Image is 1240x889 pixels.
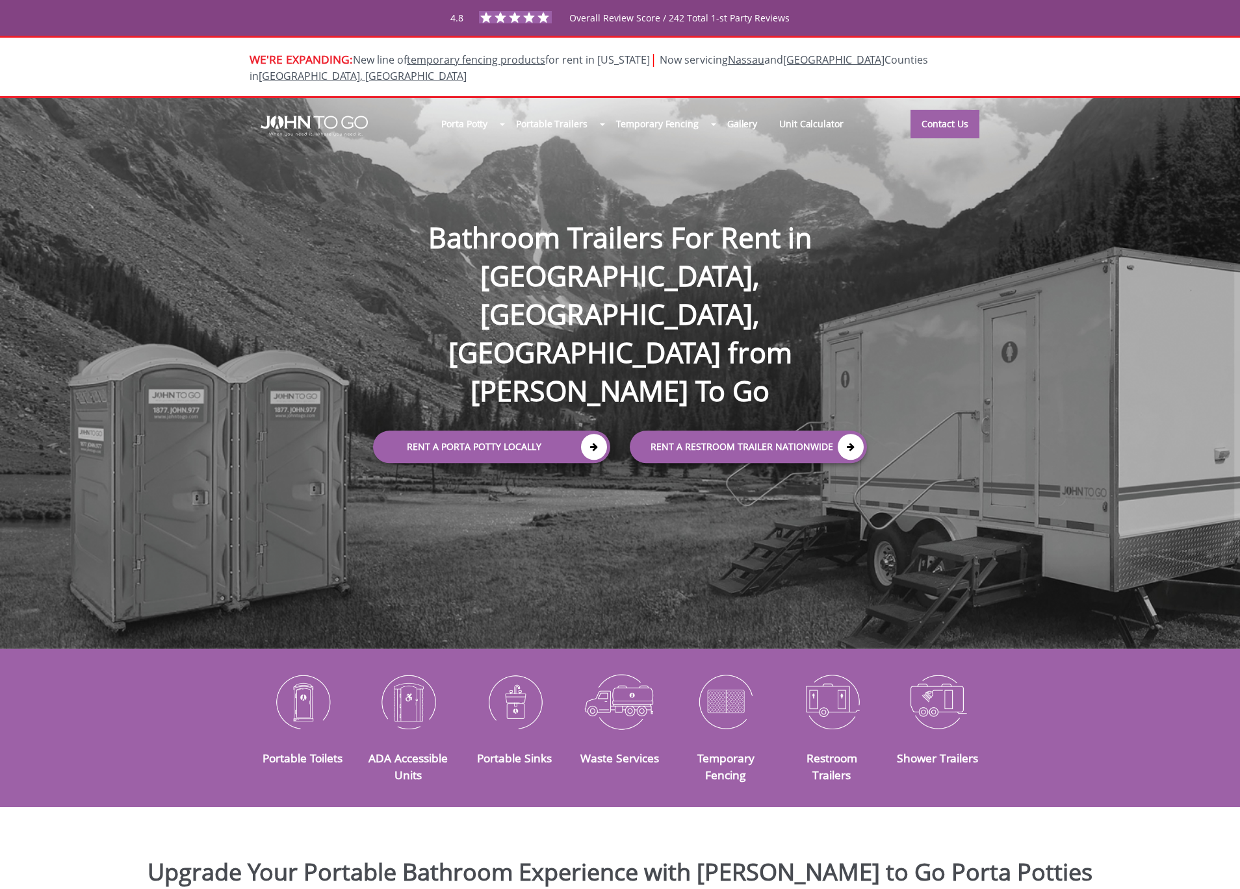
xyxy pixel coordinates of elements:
[894,668,981,735] img: Shower-Trailers-icon_N.png
[577,668,664,735] img: Waste-Services-icon_N.png
[477,750,552,766] a: Portable Sinks
[450,12,463,24] span: 4.8
[368,750,448,783] a: ADA Accessible Units
[768,110,855,138] a: Unit Calculator
[911,110,979,138] a: Contact Us
[250,53,928,83] span: Now servicing and Counties in
[630,431,867,463] a: rent a RESTROOM TRAILER Nationwide
[580,750,659,766] a: Waste Services
[259,69,467,83] a: [GEOGRAPHIC_DATA], [GEOGRAPHIC_DATA]
[783,53,885,67] a: [GEOGRAPHIC_DATA]
[1188,837,1240,889] button: Live Chat
[788,668,875,735] img: Restroom-Trailers-icon_N.png
[430,110,498,138] a: Porta Potty
[807,750,857,783] a: Restroom Trailers
[259,668,346,735] img: Portable-Toilets-icon_N.png
[716,110,768,138] a: Gallery
[373,431,610,463] a: Rent a Porta Potty Locally
[261,116,368,136] img: JOHN to go
[407,53,545,67] a: temporary fencing products
[728,53,764,67] a: Nassau
[250,53,928,83] span: New line of for rent in [US_STATE]
[697,750,755,783] a: Temporary Fencing
[569,12,790,50] span: Overall Review Score / 242 Total 1-st Party Reviews
[605,110,710,138] a: Temporary Fencing
[263,750,342,766] a: Portable Toilets
[650,50,657,68] span: |
[365,668,452,735] img: ADA-Accessible-Units-icon_N.png
[250,51,353,67] span: WE'RE EXPANDING:
[897,750,978,766] a: Shower Trailers
[360,176,880,410] h1: Bathroom Trailers For Rent in [GEOGRAPHIC_DATA], [GEOGRAPHIC_DATA], [GEOGRAPHIC_DATA] from [PERSO...
[505,110,598,138] a: Portable Trailers
[10,859,1230,885] h2: Upgrade Your Portable Bathroom Experience with [PERSON_NAME] to Go Porta Potties
[471,668,558,735] img: Portable-Sinks-icon_N.png
[682,668,769,735] img: Temporary-Fencing-cion_N.png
